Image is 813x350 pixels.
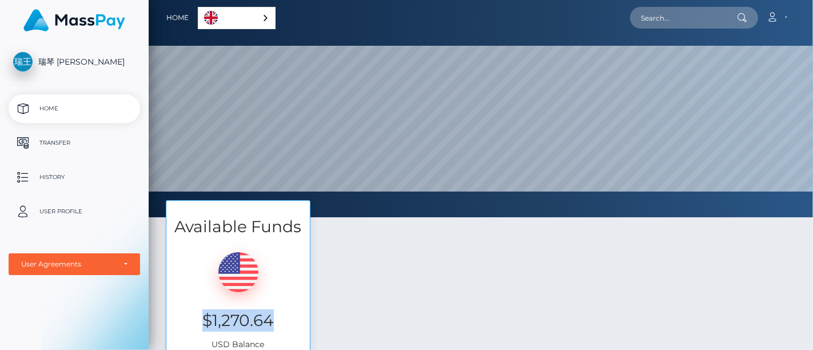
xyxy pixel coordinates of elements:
p: User Profile [13,203,135,220]
div: User Agreements [21,260,115,269]
div: Language [198,7,276,29]
h3: $1,270.64 [175,309,301,332]
h3: Available Funds [166,216,310,238]
p: Home [13,100,135,117]
p: Transfer [13,134,135,152]
a: Home [9,94,140,123]
aside: Language selected: English [198,7,276,29]
a: User Profile [9,197,140,226]
p: History [13,169,135,186]
img: USD.png [218,252,258,292]
a: Home [166,6,189,30]
input: Search... [630,7,738,29]
a: Transfer [9,129,140,157]
a: English [198,7,275,29]
span: 瑞琴 [PERSON_NAME] [9,57,140,67]
a: History [9,163,140,192]
img: MassPay [23,9,125,31]
button: User Agreements [9,253,140,275]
